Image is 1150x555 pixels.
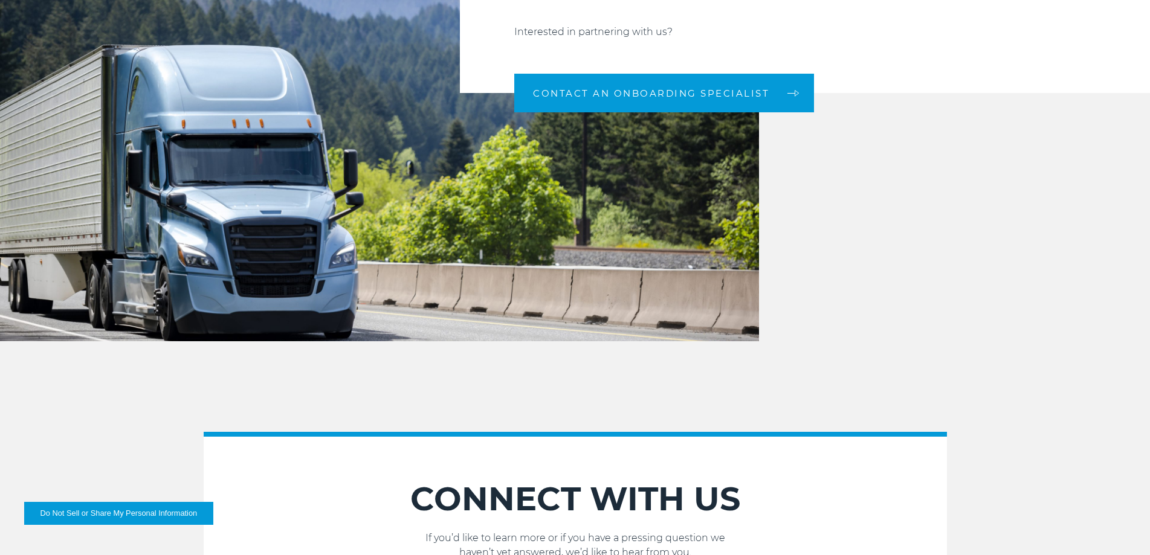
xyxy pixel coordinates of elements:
[533,89,769,98] span: CONTACT AN ONBOARDING SPECIALIST
[24,502,213,525] button: Do Not Sell or Share My Personal Information
[514,25,1096,39] p: Interested in partnering with us?
[204,479,947,519] h2: CONNECT WITH US
[514,74,814,112] a: CONTACT AN ONBOARDING SPECIALIST arrow arrow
